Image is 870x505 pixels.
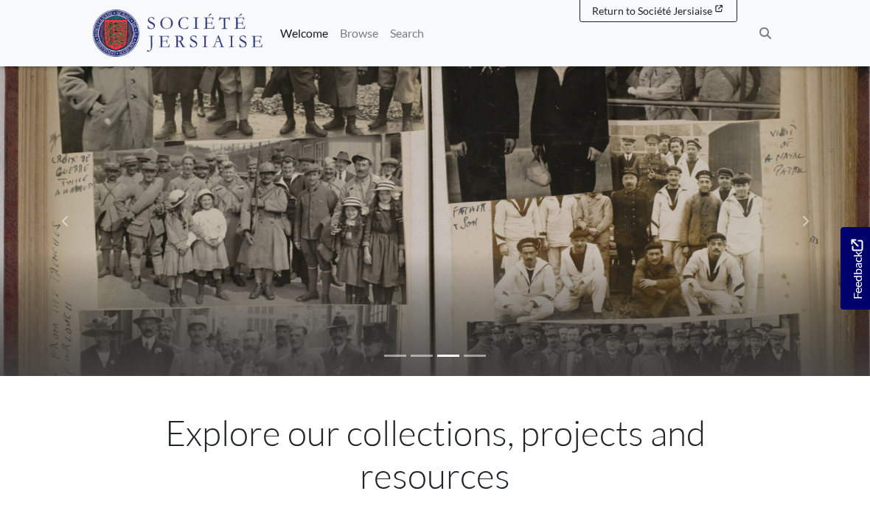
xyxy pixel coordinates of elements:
a: Move to next slideshow image [739,66,870,376]
a: Welcome [274,18,334,48]
a: Société Jersiaise logo [92,6,262,60]
img: Société Jersiaise [92,10,262,57]
a: Search [384,18,430,48]
a: Browse [334,18,384,48]
span: Return to Société Jersiaise [592,4,712,17]
h1: Explore our collections, projects and resources [92,411,778,496]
